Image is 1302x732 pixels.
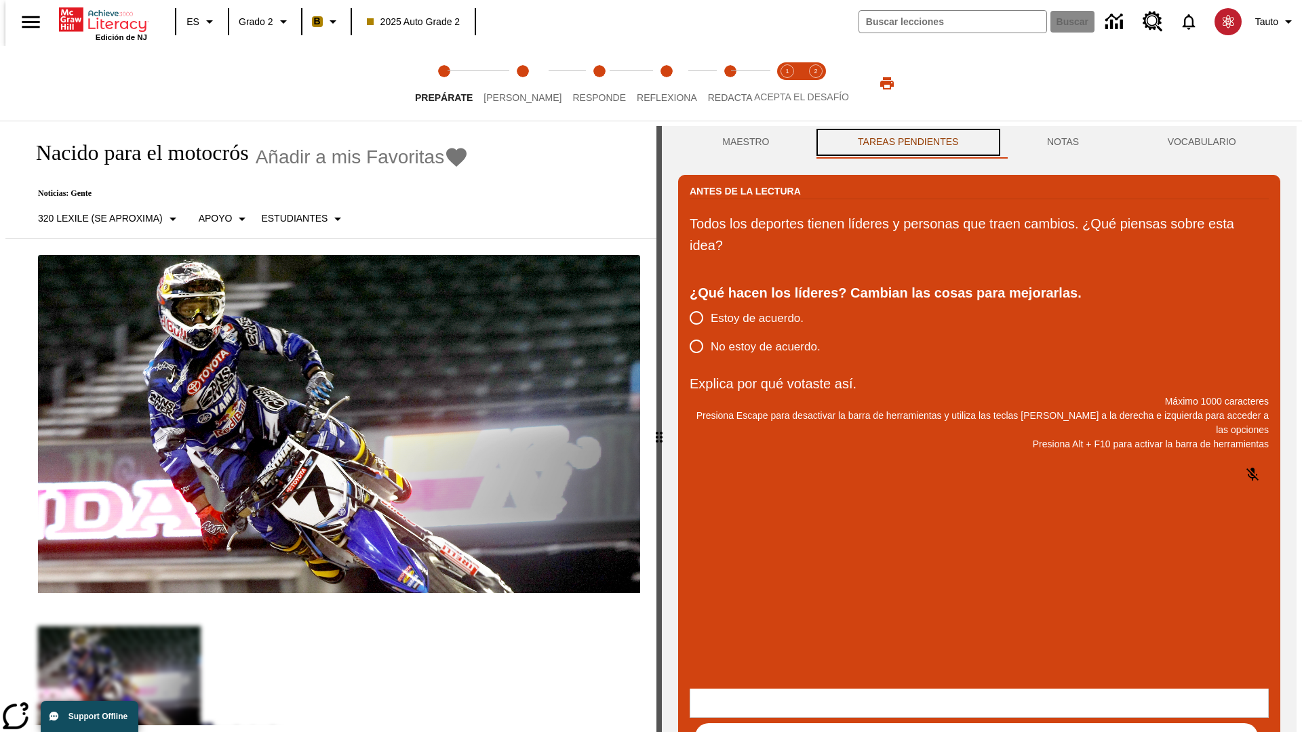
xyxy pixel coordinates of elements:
span: 2025 Auto Grade 2 [367,15,460,29]
span: Tauto [1255,15,1278,29]
span: Reflexiona [637,92,697,103]
button: Lee step 2 of 5 [473,46,572,121]
span: Añadir a mis Favoritas [256,146,445,168]
h1: Nacido para el motocrós [22,140,249,165]
button: Grado: Grado 2, Elige un grado [233,9,297,34]
span: Support Offline [68,712,127,721]
body: Explica por qué votaste así. Máximo 1000 caracteres Presiona Alt + F10 para activar la barra de h... [5,11,198,23]
span: Responde [572,92,626,103]
div: Portada [59,5,147,41]
div: activity [662,126,1297,732]
a: Centro de información [1097,3,1135,41]
button: Abrir el menú lateral [11,2,51,42]
button: VOCABULARIO [1123,126,1280,159]
text: 1 [785,68,789,75]
div: Instructional Panel Tabs [678,126,1280,159]
span: ACEPTA EL DESAFÍO [754,91,849,102]
div: ¿Qué hacen los líderes? Cambian las cosas para mejorarlas. [690,282,1269,304]
button: Haga clic para activar la función de reconocimiento de voz [1236,458,1269,491]
button: NOTAS [1003,126,1124,159]
button: Boost El color de la clase es anaranjado claro. Cambiar el color de la clase. [307,9,347,34]
span: Grado 2 [239,15,273,29]
a: Centro de recursos, Se abrirá en una pestaña nueva. [1135,3,1171,40]
div: Pulsa la tecla de intro o la barra espaciadora y luego presiona las flechas de derecha e izquierd... [656,126,662,732]
p: Presiona Alt + F10 para activar la barra de herramientas [690,437,1269,451]
p: Máximo 1000 caracteres [690,394,1269,409]
p: Apoyo [199,211,233,226]
span: Redacta [708,92,753,103]
button: Seleccionar estudiante [256,207,351,231]
span: ES [186,15,199,29]
button: Tipo de apoyo, Apoyo [193,207,256,231]
h2: Antes de la lectura [690,184,801,199]
span: [PERSON_NAME] [484,92,561,103]
button: TAREAS PENDIENTES [814,126,1003,159]
a: Notificaciones [1171,4,1206,39]
button: Support Offline [41,701,138,732]
div: reading [5,126,656,725]
button: Reflexiona step 4 of 5 [626,46,708,121]
button: Perfil/Configuración [1250,9,1302,34]
img: avatar image [1215,8,1242,35]
button: Acepta el desafío lee step 1 of 2 [768,46,807,121]
button: Escoja un nuevo avatar [1206,4,1250,39]
p: Estudiantes [261,211,328,226]
p: Presiona Escape para desactivar la barra de herramientas y utiliza las teclas [PERSON_NAME] a la ... [690,409,1269,437]
input: Buscar campo [859,11,1046,33]
span: Edición de NJ [96,33,147,41]
span: Estoy de acuerdo. [711,310,804,327]
p: Todos los deportes tienen líderes y personas que traen cambios. ¿Qué piensas sobre esta idea? [690,213,1269,256]
text: 2 [814,68,817,75]
button: Seleccione Lexile, 320 Lexile (Se aproxima) [33,207,186,231]
button: Añadir a mis Favoritas - Nacido para el motocrós [256,145,469,169]
span: B [314,13,321,30]
button: Prepárate step 1 of 5 [404,46,484,121]
div: poll [690,304,831,361]
button: Redacta step 5 of 5 [697,46,764,121]
p: 320 Lexile (Se aproxima) [38,211,163,226]
span: No estoy de acuerdo. [711,338,821,356]
button: Imprimir [865,71,909,96]
p: Explica por qué votaste así. [690,373,1269,394]
button: Lenguaje: ES, Selecciona un idioma [180,9,224,34]
button: Acepta el desafío contesta step 2 of 2 [796,46,835,121]
button: Responde step 3 of 5 [561,46,637,121]
img: El corredor de motocrós James Stewart vuela por los aires en su motocicleta de montaña [38,255,640,594]
button: Maestro [678,126,814,159]
p: Noticias: Gente [22,188,469,199]
span: Prepárate [415,92,473,103]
